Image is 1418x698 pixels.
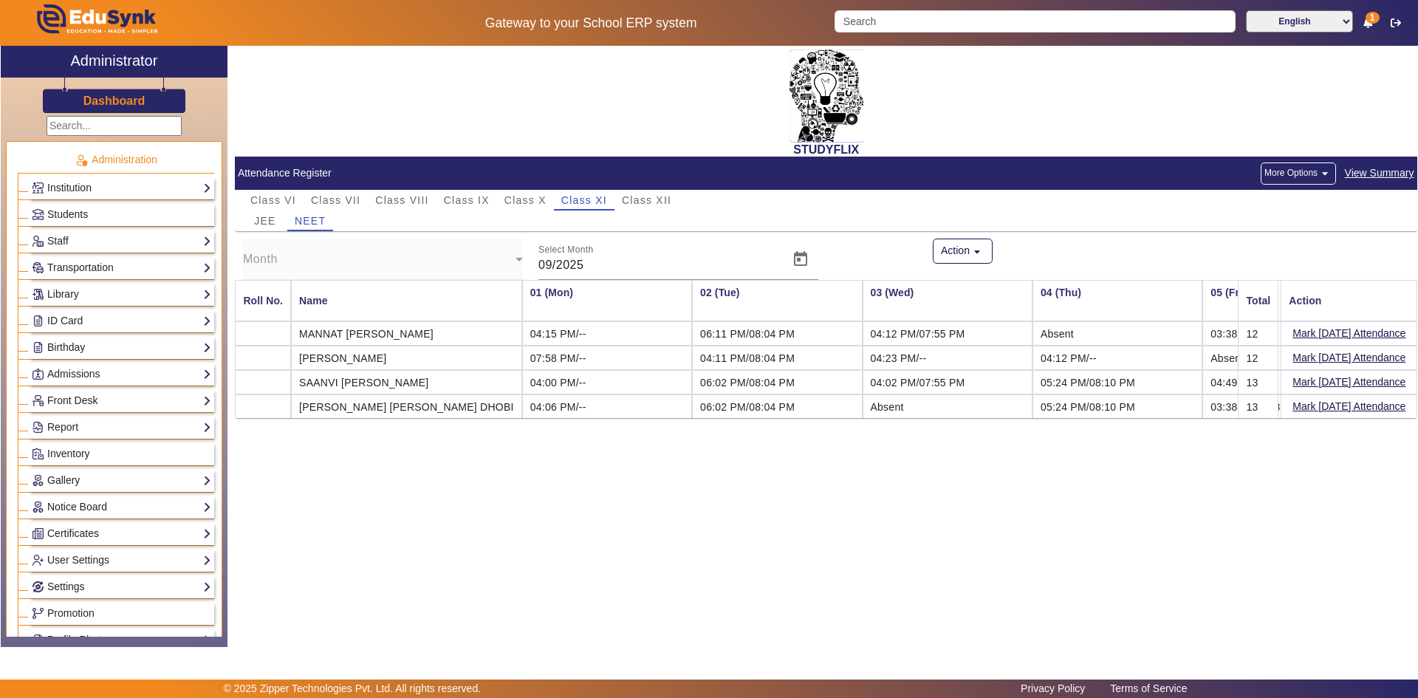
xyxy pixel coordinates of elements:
[32,209,44,220] img: Students.png
[692,280,862,321] th: 02 (Tue)
[32,448,44,459] img: Inventory.png
[75,154,88,167] img: Administration.png
[1238,280,1278,321] mat-header-cell: Total
[254,216,275,226] span: JEE
[1202,394,1372,418] td: 03:38 PM/03:38 PM
[32,206,211,223] a: Students
[1291,324,1407,343] button: Mark [DATE] Attendance
[692,370,862,394] td: 06:02 PM/08:04 PM
[522,370,692,394] td: 04:00 PM/--
[235,157,1417,190] mat-card-header: Attendance Register
[32,445,211,462] a: Inventory
[444,195,490,205] span: Class IX
[863,394,1032,418] td: Absent
[561,195,607,205] span: Class XI
[1202,321,1372,346] td: 03:38 PM/--
[622,195,671,205] span: Class XII
[933,239,993,264] button: Action
[291,346,522,370] mat-cell: [PERSON_NAME]
[538,245,594,255] mat-label: Select Month
[375,195,428,205] span: Class VIII
[235,280,291,321] mat-header-cell: Roll No.
[692,346,862,370] td: 04:11 PM/08:04 PM
[1202,280,1372,321] th: 05 (Fri)
[1,46,227,78] a: Administrator
[47,208,88,220] span: Students
[970,244,984,259] mat-icon: arrow_drop_down
[1032,280,1202,321] th: 04 (Thu)
[1344,165,1415,182] span: View Summary
[835,10,1235,32] input: Search
[522,394,692,418] td: 04:06 PM/--
[1281,280,1417,321] mat-header-cell: Action
[1261,162,1336,185] button: More Options
[692,321,862,346] td: 06:11 PM/08:04 PM
[1238,346,1278,370] mat-cell: 12
[1202,346,1372,370] td: Absent
[1238,370,1278,394] mat-cell: 13
[863,321,1032,346] td: 04:12 PM/07:55 PM
[1013,679,1092,698] a: Privacy Policy
[83,93,146,109] a: Dashboard
[295,216,326,226] span: NEET
[783,242,818,277] button: Open calendar
[1291,373,1407,391] button: Mark [DATE] Attendance
[1238,321,1278,346] mat-cell: 12
[1318,166,1332,181] mat-icon: arrow_drop_down
[522,346,692,370] td: 07:58 PM/--
[1291,349,1407,367] button: Mark [DATE] Attendance
[1291,397,1407,416] button: Mark [DATE] Attendance
[291,321,522,346] mat-cell: MANNAT [PERSON_NAME]
[692,394,862,418] td: 06:02 PM/08:04 PM
[224,681,482,697] p: © 2025 Zipper Technologies Pvt. Ltd. All rights reserved.
[522,321,692,346] td: 04:15 PM/--
[71,52,158,69] h2: Administrator
[291,370,522,394] mat-cell: SAANVI [PERSON_NAME]
[863,280,1032,321] th: 03 (Wed)
[790,49,863,143] img: 2da83ddf-6089-4dce-a9e2-416746467bdd
[1032,321,1202,346] td: Absent
[32,605,211,622] a: Promotion
[291,394,522,418] mat-cell: [PERSON_NAME] [PERSON_NAME] DHOBI
[522,280,692,321] th: 01 (Mon)
[47,448,90,459] span: Inventory
[1032,346,1202,370] td: 04:12 PM/--
[235,143,1417,157] h2: STUDYFLIX
[1032,370,1202,394] td: 05:24 PM/08:10 PM
[1366,12,1380,24] span: 1
[1238,394,1278,418] mat-cell: 13
[863,370,1032,394] td: 04:02 PM/07:55 PM
[504,195,547,205] span: Class X
[47,607,95,619] span: Promotion
[1202,370,1372,394] td: 04:49 PM/--
[83,94,145,108] h3: Dashboard
[363,16,819,31] h5: Gateway to your School ERP system
[863,346,1032,370] td: 04:23 PM/--
[311,195,360,205] span: Class VII
[250,195,296,205] span: Class VI
[1032,394,1202,418] td: 05:24 PM/08:10 PM
[18,152,214,168] p: Administration
[32,608,44,619] img: Branchoperations.png
[47,116,182,136] input: Search...
[291,280,522,321] mat-header-cell: Name
[1103,679,1194,698] a: Terms of Service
